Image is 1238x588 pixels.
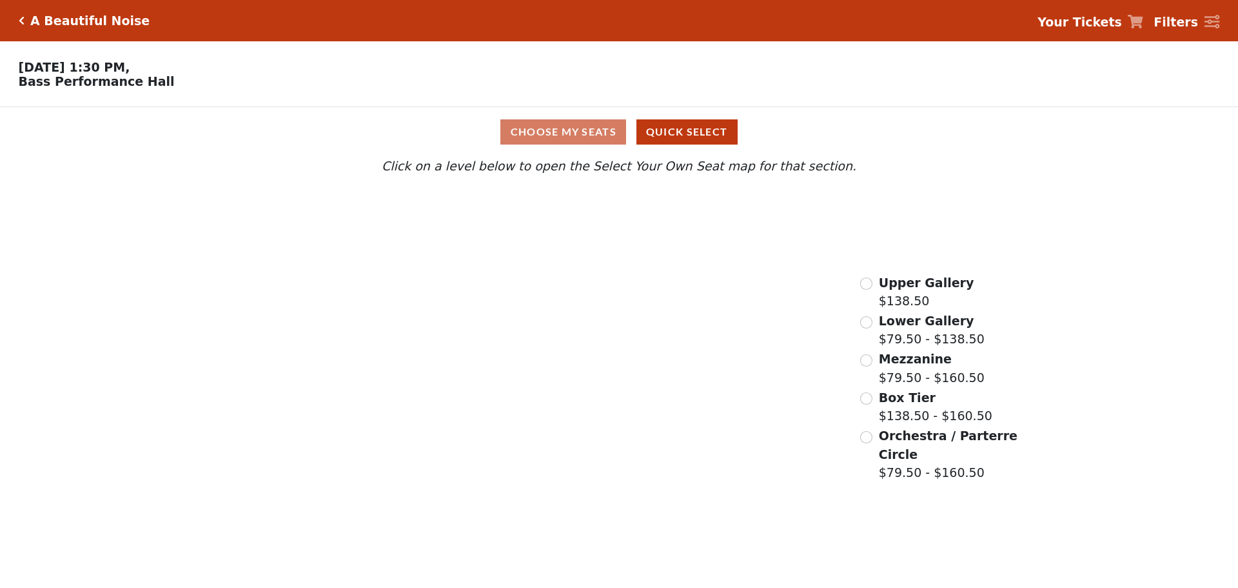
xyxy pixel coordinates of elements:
strong: Filters [1154,15,1198,29]
h5: A Beautiful Noise [30,14,150,28]
span: Box Tier [879,390,936,405]
span: Orchestra / Parterre Circle [879,429,1017,461]
label: $138.50 [879,274,974,310]
a: Click here to go back to filters [19,16,25,25]
label: $79.50 - $138.50 [879,312,985,349]
label: $138.50 - $160.50 [879,389,992,425]
label: $79.50 - $160.50 [879,427,1019,482]
a: Filters [1154,13,1219,32]
path: Upper Gallery - Seats Available: 281 [308,198,557,258]
a: Your Tickets [1037,13,1143,32]
p: Click on a level below to open the Select Your Own Seat map for that section. [164,157,1074,176]
span: Upper Gallery [879,276,974,290]
path: Orchestra / Parterre Circle - Seats Available: 24 [446,406,698,558]
span: Lower Gallery [879,314,974,328]
strong: Your Tickets [1037,15,1122,29]
span: Mezzanine [879,352,952,366]
label: $79.50 - $160.50 [879,350,985,387]
button: Quick Select [636,119,738,145]
path: Lower Gallery - Seats Available: 35 [328,247,591,331]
